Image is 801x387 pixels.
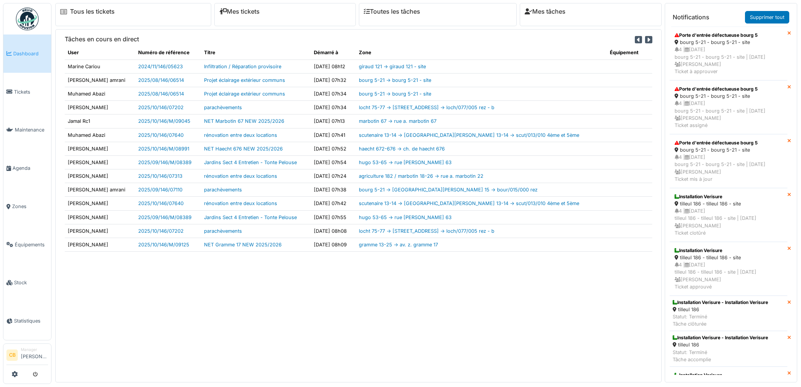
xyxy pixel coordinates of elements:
span: Tickets [14,88,48,96]
div: 4 | [DATE] tilleul 186 - tilleul 186 - site | [DATE] [PERSON_NAME] Ticket approuvé [675,261,782,290]
td: Marine Cariou [65,60,135,73]
div: Statut: Terminé Tâche clôturée [673,313,768,327]
a: Projet éclairage extérieur communs [204,91,285,97]
a: Statistiques [3,302,51,340]
a: Toutes les tâches [364,8,420,15]
a: hugo 53-65 -> rue [PERSON_NAME] 63 [359,160,452,165]
td: [DATE] 07h42 [311,197,356,210]
div: Installation Verisure [675,247,782,254]
a: parachèvements [204,187,242,193]
a: gramme 13-25 -> av. z. gramme 17 [359,242,438,248]
a: Infiltration / Réparation provisoire [204,64,281,69]
span: Agenda [12,165,48,172]
span: Statistiques [14,317,48,324]
td: [DATE] 07h34 [311,101,356,114]
div: Porte d'entrée défectueuse bourg 5 [675,86,782,92]
a: 2025/08/146/06514 [138,77,184,83]
th: Équipement [607,46,652,60]
td: [DATE] 08h09 [311,238,356,252]
a: NET Marbotin 67 NEW 2025/2026 [204,118,284,124]
a: giraud 121 -> giraud 121 - site [359,64,426,69]
td: Jamal Rc1 [65,114,135,128]
h6: Notifications [673,14,709,21]
td: [PERSON_NAME] [65,155,135,169]
div: Porte d'entrée défectueuse bourg 5 [675,139,782,146]
div: Installation Verisure - Installation Verisure [673,334,768,341]
a: parachèvements [204,228,242,234]
a: 2025/10/146/07313 [138,173,182,179]
div: 4 | [DATE] tilleul 186 - tilleul 186 - site | [DATE] [PERSON_NAME] Ticket clotûré [675,207,782,237]
a: Tous les tickets [70,8,115,15]
td: [PERSON_NAME] [65,169,135,183]
a: Installation Verisure tilleul 186 - tilleul 186 - site 4 |[DATE]tilleul 186 - tilleul 186 - site ... [670,188,787,242]
a: haecht 672-676 -> ch. de haecht 676 [359,146,445,152]
a: 2025/09/146/M/08389 [138,215,192,220]
th: Numéro de référence [135,46,201,60]
a: bourg 5-21 -> [GEOGRAPHIC_DATA][PERSON_NAME] 15 -> bour/015/000 rez [359,187,538,193]
a: 2025/10/146/07202 [138,228,184,234]
td: [DATE] 07h13 [311,114,356,128]
span: Dashboard [13,50,48,57]
a: 2025/10/146/M/08991 [138,146,189,152]
td: Muhamed Abazi [65,128,135,142]
span: Zones [12,203,48,210]
a: rénovation entre deux locations [204,132,277,138]
td: [PERSON_NAME] [65,197,135,210]
div: tilleul 186 [673,341,768,348]
a: 2024/11/146/05623 [138,64,183,69]
td: [PERSON_NAME] [65,224,135,238]
a: Supprimer tout [745,11,789,24]
a: scutenaire 13-14 -> [GEOGRAPHIC_DATA][PERSON_NAME] 13-14 -> scut/013/010 4ème et 5ème [359,132,579,138]
a: agriculture 182 / marbotin 18-26 -> rue a. marbotin 22 [359,173,483,179]
a: 2025/10/146/07640 [138,201,184,206]
td: [PERSON_NAME] [65,101,135,114]
div: 4 | [DATE] bourg 5-21 - bourg 5-21 - site | [DATE] [PERSON_NAME] Ticket mis à jour [675,154,782,183]
div: Installation Verisure [675,193,782,200]
div: Installation Verisure - Installation Verisure [673,299,768,306]
div: bourg 5-21 - bourg 5-21 - site [675,92,782,100]
h6: Tâches en cours en direct [65,36,139,43]
td: [DATE] 08h08 [311,224,356,238]
a: 2025/09/146/07110 [138,187,182,193]
span: translation missing: fr.shared.user [68,50,79,55]
div: 4 | [DATE] bourg 5-21 - bourg 5-21 - site | [DATE] [PERSON_NAME] Ticket assigné [675,100,782,129]
a: Équipements [3,226,51,264]
a: Mes tâches [525,8,566,15]
li: CB [6,349,18,361]
div: Installation Verisure [675,372,782,379]
a: Tickets [3,73,51,111]
div: bourg 5-21 - bourg 5-21 - site [675,146,782,154]
a: NET Haecht 676 NEW 2025/2026 [204,146,283,152]
a: rénovation entre deux locations [204,173,277,179]
a: Mes tickets [219,8,260,15]
a: Installation Verisure - Installation Verisure tilleul 186 Statut: TerminéTâche accomplie [670,331,787,367]
a: 2025/10/146/M/09045 [138,118,190,124]
a: Porte d'entrée défectueuse bourg 5 bourg 5-21 - bourg 5-21 - site 4 |[DATE]bourg 5-21 - bourg 5-2... [670,80,787,134]
td: [PERSON_NAME] amrani [65,183,135,197]
div: 4 | [DATE] bourg 5-21 - bourg 5-21 - site | [DATE] [PERSON_NAME] Ticket à approuver [675,46,782,75]
a: CB Manager[PERSON_NAME] [6,347,48,365]
a: marbotin 67 -> rue a. marbotin 67 [359,118,436,124]
a: hugo 53-65 -> rue [PERSON_NAME] 63 [359,215,452,220]
div: tilleul 186 [673,306,768,313]
a: Installation Verisure tilleul 186 - tilleul 186 - site 4 |[DATE]tilleul 186 - tilleul 186 - site ... [670,242,787,296]
a: 2025/08/146/06514 [138,91,184,97]
a: bourg 5-21 -> bourg 5-21 - site [359,77,431,83]
td: [DATE] 07h54 [311,155,356,169]
span: Stock [14,279,48,286]
a: Zones [3,187,51,226]
a: locht 75-77 -> [STREET_ADDRESS] -> loch/077/005 rez - b [359,105,494,110]
div: bourg 5-21 - bourg 5-21 - site [675,39,782,46]
td: [DATE] 08h12 [311,60,356,73]
a: 2025/10/146/M/09125 [138,242,189,248]
div: Manager [21,347,48,353]
td: [PERSON_NAME] [65,210,135,224]
a: 2025/09/146/M/08389 [138,160,192,165]
a: Agenda [3,149,51,187]
a: Installation Verisure - Installation Verisure tilleul 186 Statut: TerminéTâche clôturée [670,296,787,331]
a: scutenaire 13-14 -> [GEOGRAPHIC_DATA][PERSON_NAME] 13-14 -> scut/013/010 4ème et 5ème [359,201,579,206]
td: [DATE] 07h24 [311,169,356,183]
a: 2025/10/146/07202 [138,105,184,110]
td: [DATE] 07h38 [311,183,356,197]
td: [DATE] 07h55 [311,210,356,224]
